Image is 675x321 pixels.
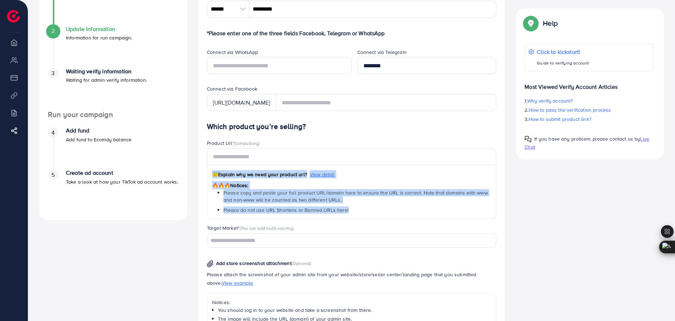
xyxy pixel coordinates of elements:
[207,140,260,147] label: Product Url
[39,169,187,212] li: Create ad account
[66,178,178,186] p: Take a look at how your TikTok ad account works.
[524,115,654,123] p: 3.
[218,307,491,314] li: You should log in to your website and take a screenshot from there.
[357,49,406,56] label: Connect via Telegram
[234,140,260,146] span: (compulsory)
[208,235,487,246] input: Search for option
[223,189,488,203] span: Please copy and paste your full product URL/domain here to ensure the URL is correct. Note that d...
[524,106,654,114] p: 2.
[524,17,537,30] img: Popup guide
[51,27,55,35] span: 2
[212,171,307,178] span: Explain why we need your product url?
[212,171,218,178] span: 😇
[524,97,654,105] p: 1.
[212,298,491,307] p: Notices:
[524,136,532,143] img: Popup guide
[207,49,258,56] label: Connect via WhatsApp
[537,59,589,67] p: Guide to verifying account
[543,19,558,27] p: Help
[222,279,253,286] span: View example
[527,97,573,104] span: Why verify account?
[207,85,257,92] label: Connect via Facebook
[207,29,497,37] p: *Please enter one of the three fields Facebook, Telegram or WhatsApp
[39,110,187,119] h4: Run your campaign
[529,106,611,113] span: How to pass the verification process
[66,68,147,75] h4: Waiting verify information
[207,270,497,287] p: Please attach the screenshot of your admin site from your website/store/seller center/landing pag...
[645,289,670,316] iframe: Chat
[66,26,133,32] h4: Update Information
[223,206,349,214] span: Please do not use URL Shortens or Banned URLs here!
[66,33,133,42] p: Information for run campaign.
[212,182,248,189] span: Notices:
[240,225,294,231] span: (You can add multi-country)
[534,135,640,142] span: If you have any problem, please contact us by
[524,77,654,91] p: Most Viewed Verify Account Articles
[207,260,214,267] img: img
[537,48,589,56] p: Click to kickstart!
[66,169,178,176] h4: Create ad account
[66,76,147,84] p: Waiting for admin verify information.
[39,26,187,68] li: Update Information
[207,122,497,131] h4: Which product you’re selling?
[66,135,131,144] p: Add fund to Ecomdy balance
[216,260,292,267] span: Add store screenshot attachment
[51,69,55,77] span: 3
[207,233,497,248] div: Search for option
[529,116,591,123] span: How to submit product link?
[66,127,131,134] h4: Add fund
[310,171,335,178] span: View detail
[207,224,294,232] label: Target Market
[51,171,55,179] span: 5
[51,129,55,137] span: 4
[7,10,20,23] img: logo
[207,94,276,111] div: [URL][DOMAIN_NAME]
[39,127,187,169] li: Add fund
[292,260,311,266] span: (Optional)
[212,182,230,189] span: 🔥🔥🔥
[39,68,187,110] li: Waiting verify information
